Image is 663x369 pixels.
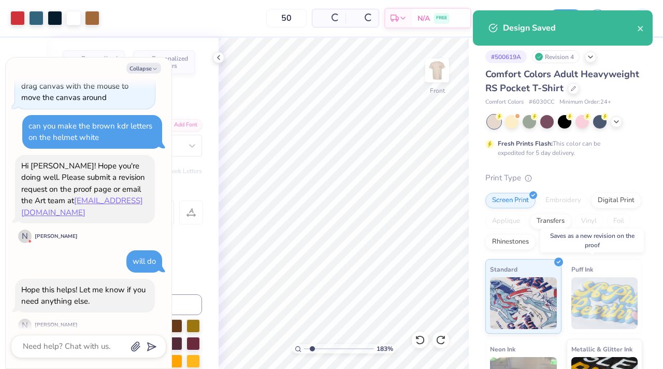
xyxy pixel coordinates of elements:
[377,344,393,353] span: 183 %
[28,121,152,143] div: can you make the brown kdr letters on the helmet white
[21,161,145,206] div: Hi [PERSON_NAME]! Hope you're doing well. Please submit a revision request on the proof page or e...
[417,13,430,24] span: N/A
[571,344,632,354] span: Metallic & Glitter Ink
[571,277,638,329] img: Puff Ink
[35,233,78,240] div: [PERSON_NAME]
[18,230,32,243] div: N
[152,55,189,69] span: Personalized Numbers
[161,119,202,131] div: Add Font
[266,9,307,27] input: – –
[492,8,543,29] input: Untitled Design
[503,22,637,34] div: Design Saved
[81,55,118,69] span: Personalized Names
[133,256,156,266] div: will do
[18,319,32,332] div: N
[436,15,447,22] span: FREE
[490,344,515,354] span: Neon Ink
[490,277,557,329] img: Standard
[21,195,143,218] a: [EMAIL_ADDRESS][DOMAIN_NAME]
[637,22,644,34] button: close
[21,285,146,307] div: Hope this helps! Let me know if you need anything else.
[540,229,644,252] div: Saves as a new revision on the proof
[126,63,161,74] button: Collapse
[35,321,78,329] div: [PERSON_NAME]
